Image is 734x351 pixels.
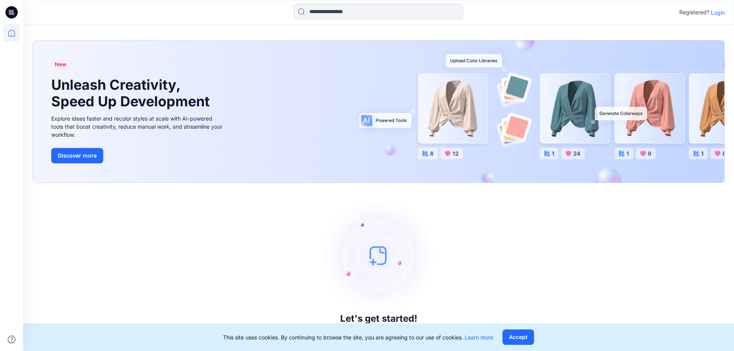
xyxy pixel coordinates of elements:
span: New [55,60,67,69]
a: Discover more [51,148,225,163]
img: empty-state-image.svg [321,198,437,313]
h3: Let's get started! [340,313,417,324]
p: Registered? [679,8,709,17]
button: Accept [502,329,534,345]
p: This site uses cookies. By continuing to browse the site, you are agreeing to our use of cookies. [223,333,493,341]
p: Login [711,8,725,17]
h1: Unleash Creativity, Speed Up Development [51,77,213,110]
button: Discover more [51,148,103,163]
a: Learn more [465,334,493,341]
div: Explore ideas faster and recolor styles at scale with AI-powered tools that boost creativity, red... [51,114,225,139]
